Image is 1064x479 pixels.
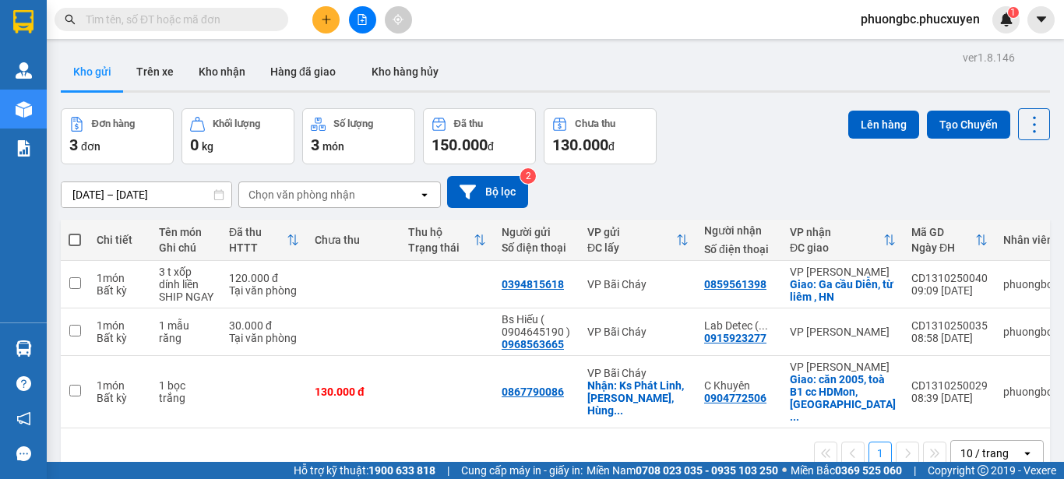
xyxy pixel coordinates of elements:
[97,272,143,284] div: 1 món
[97,284,143,297] div: Bất kỳ
[372,65,439,78] span: Kho hàng hủy
[790,326,896,338] div: VP [PERSON_NAME]
[587,241,676,254] div: ĐC lấy
[608,140,615,153] span: đ
[315,234,393,246] div: Chưa thu
[408,226,474,238] div: Thu hộ
[258,53,348,90] button: Hàng đã giao
[86,11,270,28] input: Tìm tên, số ĐT hoặc mã đơn
[911,332,988,344] div: 08:58 [DATE]
[333,118,373,129] div: Số lượng
[587,367,689,379] div: VP Bãi Cháy
[454,118,483,129] div: Đã thu
[349,6,376,33] button: file-add
[502,226,572,238] div: Người gửi
[447,176,528,208] button: Bộ lọc
[782,467,787,474] span: ⚪️
[911,241,975,254] div: Ngày ĐH
[904,220,995,261] th: Toggle SortBy
[69,136,78,154] span: 3
[229,332,299,344] div: Tại văn phòng
[16,446,31,461] span: message
[368,464,435,477] strong: 1900 633 818
[16,411,31,426] span: notification
[704,319,774,332] div: Lab Detec ( 18006038 )
[423,108,536,164] button: Đã thu150.000đ
[357,14,368,25] span: file-add
[229,319,299,332] div: 30.000 đ
[911,284,988,297] div: 09:09 [DATE]
[704,224,774,237] div: Người nhận
[400,220,494,261] th: Toggle SortBy
[311,136,319,154] span: 3
[229,241,287,254] div: HTTT
[587,226,676,238] div: VP gửi
[1021,447,1034,460] svg: open
[911,226,975,238] div: Mã GD
[790,361,896,373] div: VP [PERSON_NAME]
[911,379,988,392] div: CD1310250029
[502,386,564,398] div: 0867790086
[614,404,623,417] span: ...
[81,140,100,153] span: đơn
[963,49,1015,66] div: ver 1.8.146
[294,462,435,479] span: Hỗ trợ kỹ thuật:
[97,332,143,344] div: Bất kỳ
[636,464,778,477] strong: 0708 023 035 - 0935 103 250
[587,326,689,338] div: VP Bãi Cháy
[124,53,186,90] button: Trên xe
[322,140,344,153] span: món
[502,241,572,254] div: Số điện thoại
[790,266,896,278] div: VP [PERSON_NAME]
[790,241,883,254] div: ĐC giao
[159,226,213,238] div: Tên món
[190,136,199,154] span: 0
[790,410,799,423] span: ...
[16,101,32,118] img: warehouse-icon
[312,6,340,33] button: plus
[16,62,32,79] img: warehouse-icon
[790,373,896,423] div: Giao: căn 2005, toà B1 cc HDMon, Hàm Nghi, Từ Liêm , HN
[461,462,583,479] span: Cung cấp máy in - giấy in:
[159,319,213,344] div: 1 mẫu răng
[159,266,213,303] div: 3 t xốp dính liền SHIP NGAY
[1008,7,1019,18] sup: 1
[544,108,657,164] button: Chưa thu130.000đ
[418,188,431,201] svg: open
[1027,6,1055,33] button: caret-down
[759,319,768,332] span: ...
[97,319,143,332] div: 1 món
[1034,12,1048,26] span: caret-down
[248,187,355,203] div: Chọn văn phòng nhận
[791,462,902,479] span: Miền Bắc
[552,136,608,154] span: 130.000
[229,284,299,297] div: Tại văn phòng
[186,53,258,90] button: Kho nhận
[97,392,143,404] div: Bất kỳ
[1010,7,1016,18] span: 1
[13,10,33,33] img: logo-vxr
[97,234,143,246] div: Chi tiết
[999,12,1013,26] img: icon-new-feature
[213,118,260,129] div: Khối lượng
[580,220,696,261] th: Toggle SortBy
[16,340,32,357] img: warehouse-icon
[16,376,31,391] span: question-circle
[447,462,449,479] span: |
[65,14,76,25] span: search
[790,278,896,303] div: Giao: Ga cầu Diễn, từ liêm , HN
[704,392,766,404] div: 0904772506
[782,220,904,261] th: Toggle SortBy
[704,332,766,344] div: 0915923277
[520,168,536,184] sup: 2
[408,241,474,254] div: Trạng thái
[914,462,916,479] span: |
[432,136,488,154] span: 150.000
[92,118,135,129] div: Đơn hàng
[927,111,1010,139] button: Tạo Chuyến
[488,140,494,153] span: đ
[790,226,883,238] div: VP nhận
[159,379,213,404] div: 1 bọc trắng
[704,379,774,392] div: C Khuyên
[848,111,919,139] button: Lên hàng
